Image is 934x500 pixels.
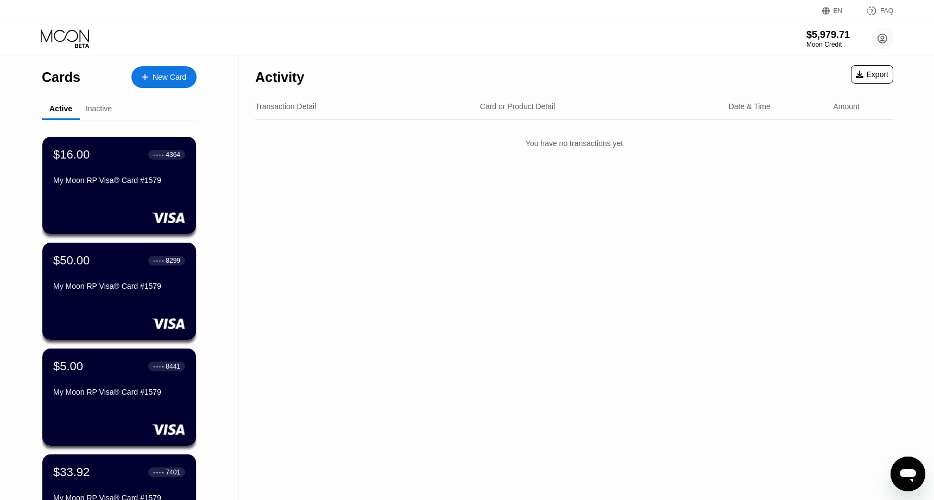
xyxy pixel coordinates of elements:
[806,29,850,41] div: $5,979.71
[53,388,185,396] div: My Moon RP Visa® Card #1579
[166,363,180,370] div: 8441
[856,70,888,79] div: Export
[153,471,164,474] div: ● ● ● ●
[880,7,893,15] div: FAQ
[166,151,180,159] div: 4364
[86,104,112,113] div: Inactive
[166,469,180,476] div: 7401
[255,102,316,111] div: Transaction Detail
[42,137,196,234] div: $16.00● ● ● ●4364My Moon RP Visa® Card #1579
[255,69,304,85] div: Activity
[42,243,196,340] div: $50.00● ● ● ●8299My Moon RP Visa® Card #1579
[131,66,197,88] div: New Card
[53,254,90,268] div: $50.00
[153,153,164,156] div: ● ● ● ●
[53,176,185,185] div: My Moon RP Visa® Card #1579
[255,128,893,159] div: You have no transactions yet
[822,5,855,16] div: EN
[834,102,860,111] div: Amount
[851,65,893,84] div: Export
[42,349,196,446] div: $5.00● ● ● ●8441My Moon RP Visa® Card #1579
[53,359,83,374] div: $5.00
[53,148,90,162] div: $16.00
[806,41,850,48] div: Moon Credit
[480,102,556,111] div: Card or Product Detail
[166,257,180,264] div: 8299
[153,259,164,262] div: ● ● ● ●
[42,69,80,85] div: Cards
[806,29,850,48] div: $5,979.71Moon Credit
[891,457,925,491] iframe: Button to launch messaging window
[729,102,771,111] div: Date & Time
[153,365,164,368] div: ● ● ● ●
[855,5,893,16] div: FAQ
[49,104,72,113] div: Active
[834,7,843,15] div: EN
[53,282,185,290] div: My Moon RP Visa® Card #1579
[153,73,186,82] div: New Card
[53,465,90,479] div: $33.92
